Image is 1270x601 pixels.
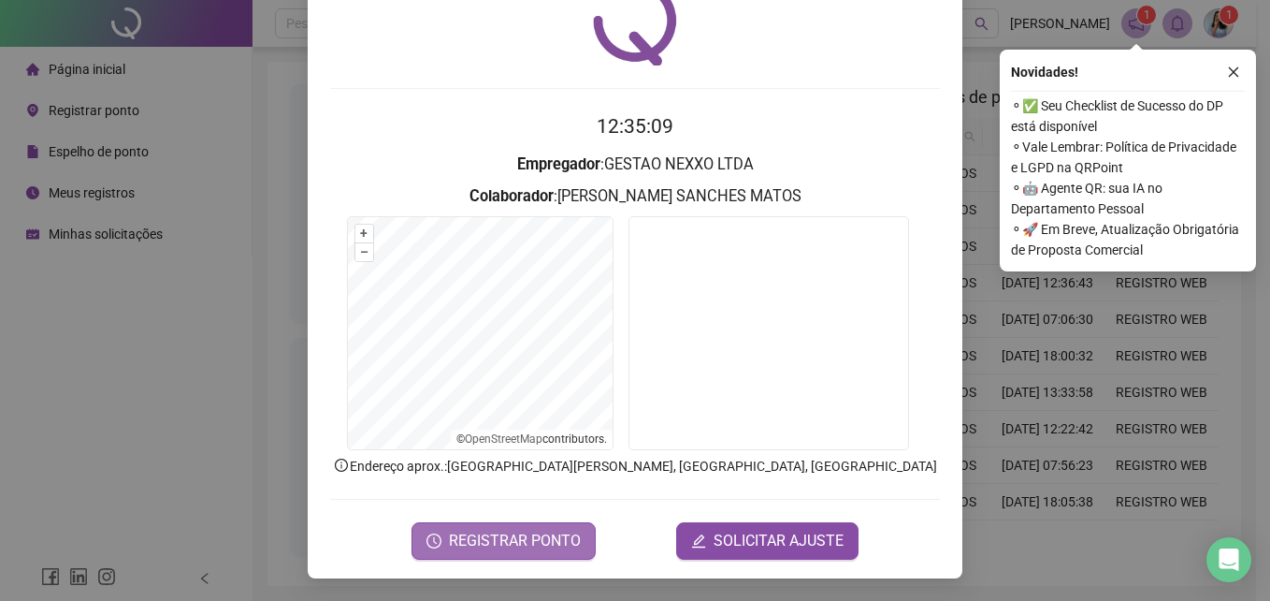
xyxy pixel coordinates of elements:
[465,432,542,446] a: OpenStreetMap
[426,534,441,549] span: clock-circle
[691,534,706,549] span: edit
[330,456,940,476] p: Endereço aprox. : [GEOGRAPHIC_DATA][PERSON_NAME], [GEOGRAPHIC_DATA], [GEOGRAPHIC_DATA]
[355,225,373,242] button: +
[1227,66,1240,79] span: close
[676,522,859,560] button: editSOLICITAR AJUSTE
[456,432,607,446] li: © contributors.
[330,184,940,209] h3: : [PERSON_NAME] SANCHES MATOS
[333,457,350,474] span: info-circle
[469,187,554,205] strong: Colaborador
[411,522,596,560] button: REGISTRAR PONTO
[330,153,940,177] h3: : GESTAO NEXXO LTDA
[1011,178,1245,219] span: ⚬ 🤖 Agente QR: sua IA no Departamento Pessoal
[1011,219,1245,260] span: ⚬ 🚀 Em Breve, Atualização Obrigatória de Proposta Comercial
[597,115,673,138] time: 12:35:09
[1011,95,1245,137] span: ⚬ ✅ Seu Checklist de Sucesso do DP está disponível
[1011,137,1245,178] span: ⚬ Vale Lembrar: Política de Privacidade e LGPD na QRPoint
[714,530,844,552] span: SOLICITAR AJUSTE
[517,155,600,173] strong: Empregador
[449,530,581,552] span: REGISTRAR PONTO
[1206,537,1251,582] div: Open Intercom Messenger
[1011,62,1078,82] span: Novidades !
[355,243,373,261] button: –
